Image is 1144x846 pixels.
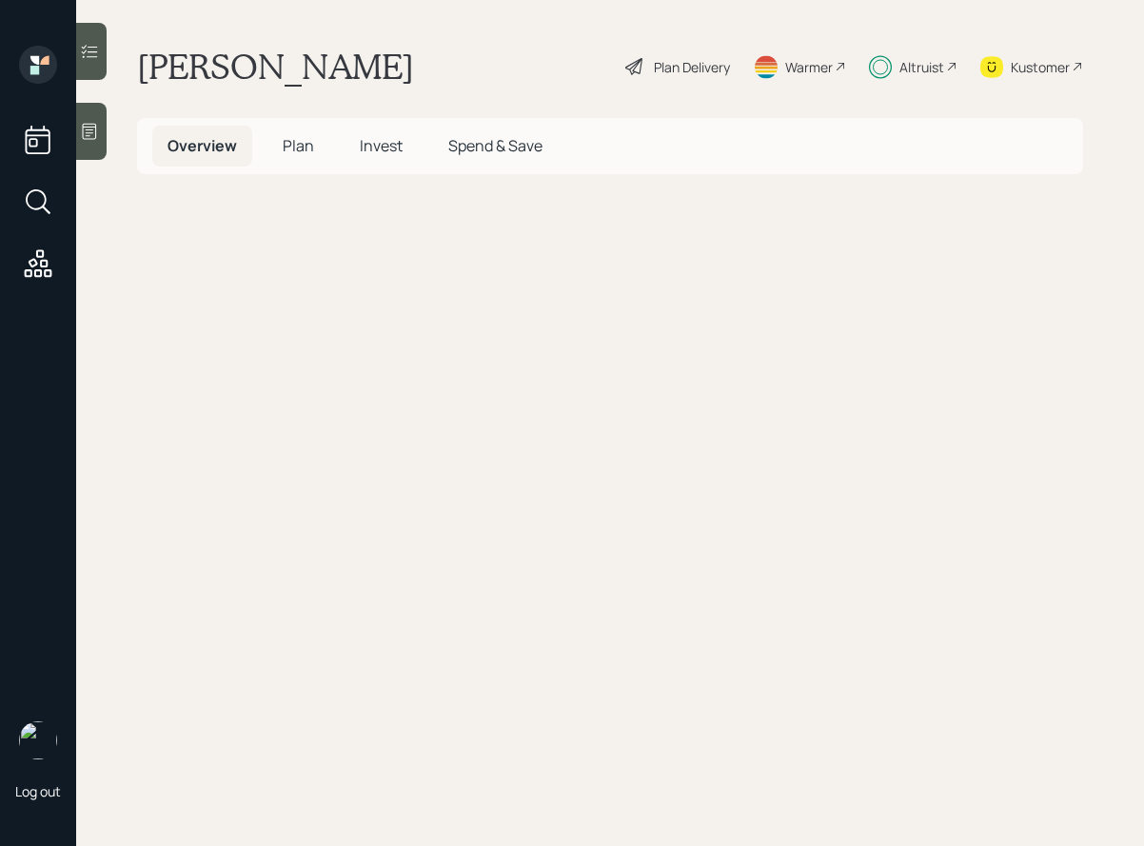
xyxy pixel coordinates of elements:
div: Plan Delivery [654,57,730,77]
div: Altruist [899,57,944,77]
div: Warmer [785,57,833,77]
img: sami-boghos-headshot.png [19,721,57,759]
span: Invest [360,135,403,156]
span: Overview [168,135,237,156]
span: Spend & Save [448,135,542,156]
h1: [PERSON_NAME] [137,46,414,88]
div: Log out [15,782,61,800]
span: Plan [283,135,314,156]
div: Kustomer [1011,57,1070,77]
